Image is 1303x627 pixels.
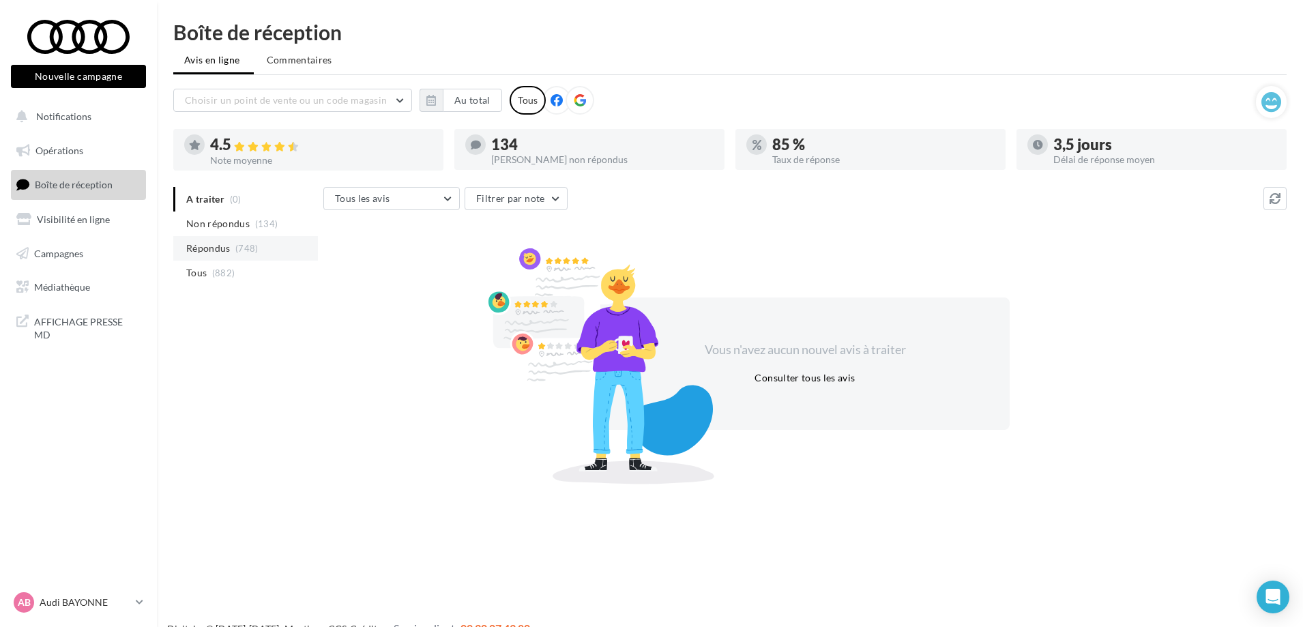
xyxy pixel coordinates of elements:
span: Répondus [186,242,231,255]
span: Boîte de réception [35,179,113,190]
div: Vous n'avez aucun nouvel avis à traiter [688,341,922,359]
div: [PERSON_NAME] non répondus [491,155,714,164]
a: Visibilité en ligne [8,205,149,234]
span: Visibilité en ligne [37,214,110,225]
span: (748) [235,243,259,254]
div: Tous [510,86,546,115]
span: Médiathèque [34,281,90,293]
span: Non répondus [186,217,250,231]
div: 4.5 [210,137,433,153]
span: Choisir un point de vente ou un code magasin [185,94,387,106]
span: Opérations [35,145,83,156]
span: (882) [212,267,235,278]
a: Campagnes [8,239,149,268]
a: AB Audi BAYONNE [11,589,146,615]
div: Délai de réponse moyen [1053,155,1276,164]
div: 3,5 jours [1053,137,1276,152]
div: 85 % [772,137,995,152]
button: Notifications [8,102,143,131]
button: Au total [420,89,502,112]
span: Commentaires [267,53,332,67]
button: Tous les avis [323,187,460,210]
a: Boîte de réception [8,170,149,199]
div: Note moyenne [210,156,433,165]
div: Taux de réponse [772,155,995,164]
span: AFFICHAGE PRESSE MD [34,312,141,342]
button: Choisir un point de vente ou un code magasin [173,89,412,112]
span: Campagnes [34,247,83,259]
span: Tous [186,266,207,280]
a: AFFICHAGE PRESSE MD [8,307,149,347]
span: Notifications [36,111,91,122]
p: Audi BAYONNE [40,596,130,609]
button: Filtrer par note [465,187,568,210]
button: Consulter tous les avis [749,370,860,386]
div: Boîte de réception [173,22,1287,42]
div: 134 [491,137,714,152]
span: Tous les avis [335,192,390,204]
button: Nouvelle campagne [11,65,146,88]
span: AB [18,596,31,609]
div: Open Intercom Messenger [1257,581,1289,613]
a: Opérations [8,136,149,165]
span: (134) [255,218,278,229]
button: Au total [443,89,502,112]
a: Médiathèque [8,273,149,302]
